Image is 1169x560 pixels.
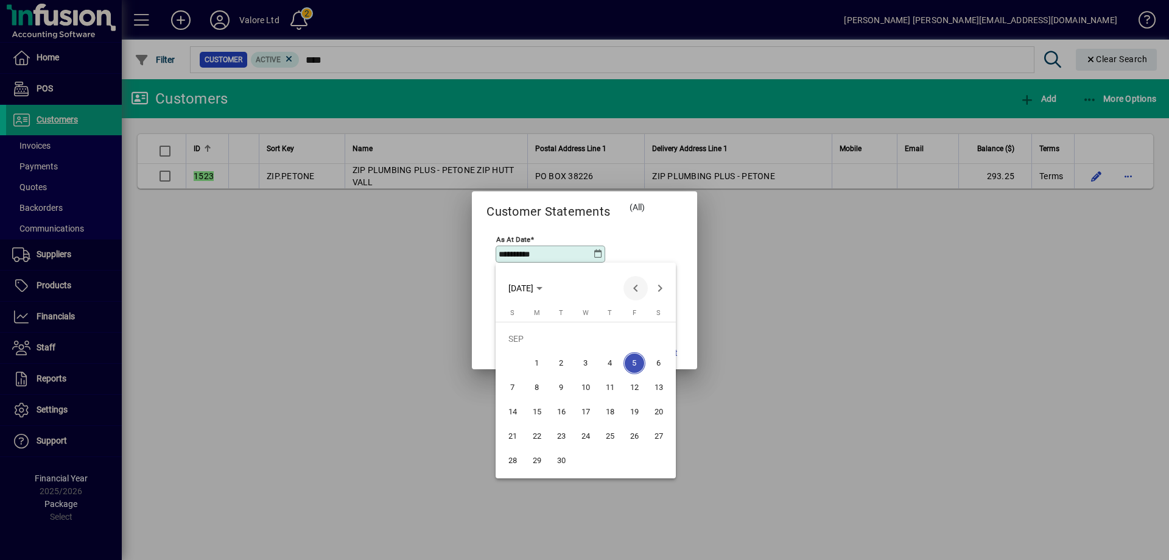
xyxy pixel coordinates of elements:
[574,375,598,400] button: Wed Sep 10 2025
[526,450,548,472] span: 29
[656,309,661,317] span: S
[500,375,525,400] button: Sun Sep 07 2025
[622,400,647,424] button: Fri Sep 19 2025
[526,425,548,447] span: 22
[502,450,524,472] span: 28
[647,400,671,424] button: Sat Sep 20 2025
[647,351,671,375] button: Sat Sep 06 2025
[525,351,549,375] button: Mon Sep 01 2025
[623,352,645,374] span: 5
[502,377,524,399] span: 7
[574,351,598,375] button: Wed Sep 03 2025
[648,425,670,447] span: 27
[500,424,525,448] button: Sun Sep 21 2025
[526,401,548,423] span: 15
[608,309,612,317] span: T
[647,424,671,448] button: Sat Sep 27 2025
[599,401,621,423] span: 18
[550,377,572,399] span: 9
[623,401,645,423] span: 19
[550,352,572,374] span: 2
[550,401,572,423] span: 16
[500,327,671,351] td: SEP
[525,448,549,473] button: Mon Sep 29 2025
[525,400,549,424] button: Mon Sep 15 2025
[559,309,563,317] span: T
[647,375,671,400] button: Sat Sep 13 2025
[599,352,621,374] span: 4
[622,351,647,375] button: Fri Sep 05 2025
[550,425,572,447] span: 23
[525,424,549,448] button: Mon Sep 22 2025
[575,352,597,374] span: 3
[526,377,548,399] span: 8
[550,450,572,472] span: 30
[504,277,547,299] button: Choose month and year
[502,425,524,447] span: 21
[502,401,524,423] span: 14
[598,351,622,375] button: Thu Sep 04 2025
[583,309,589,317] span: W
[534,309,540,317] span: M
[633,309,636,317] span: F
[549,351,574,375] button: Tue Sep 02 2025
[622,375,647,400] button: Fri Sep 12 2025
[623,276,648,300] button: Previous month
[623,425,645,447] span: 26
[598,375,622,400] button: Thu Sep 11 2025
[648,276,672,300] button: Next month
[549,375,574,400] button: Tue Sep 09 2025
[549,448,574,473] button: Tue Sep 30 2025
[549,424,574,448] button: Tue Sep 23 2025
[648,401,670,423] span: 20
[525,375,549,400] button: Mon Sep 08 2025
[510,309,514,317] span: S
[574,400,598,424] button: Wed Sep 17 2025
[648,377,670,399] span: 13
[508,283,533,293] span: [DATE]
[622,424,647,448] button: Fri Sep 26 2025
[598,424,622,448] button: Thu Sep 25 2025
[549,400,574,424] button: Tue Sep 16 2025
[574,424,598,448] button: Wed Sep 24 2025
[575,401,597,423] span: 17
[648,352,670,374] span: 6
[575,425,597,447] span: 24
[575,377,597,399] span: 10
[623,377,645,399] span: 12
[526,352,548,374] span: 1
[500,400,525,424] button: Sun Sep 14 2025
[500,448,525,473] button: Sun Sep 28 2025
[599,425,621,447] span: 25
[599,377,621,399] span: 11
[598,400,622,424] button: Thu Sep 18 2025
